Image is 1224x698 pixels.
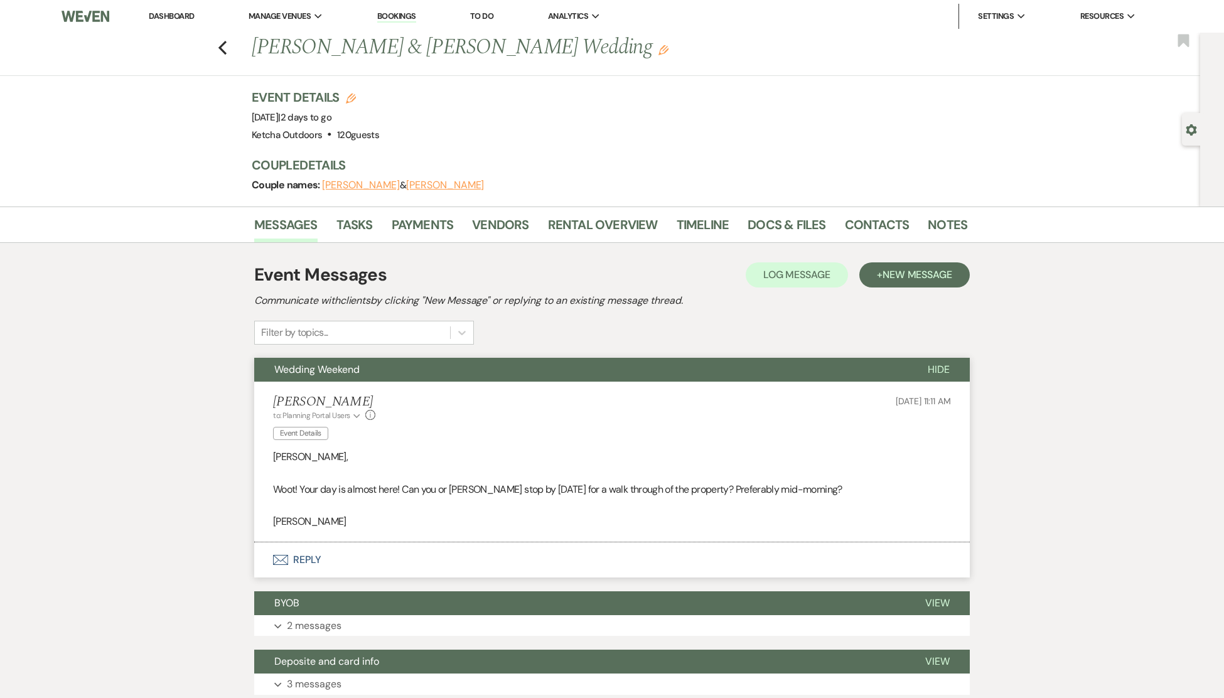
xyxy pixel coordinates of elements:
[252,129,322,141] span: Ketcha Outdoors
[406,180,484,190] button: [PERSON_NAME]
[252,111,331,124] span: [DATE]
[1186,123,1197,135] button: Open lead details
[254,615,970,636] button: 2 messages
[273,394,375,410] h5: [PERSON_NAME]
[254,542,970,577] button: Reply
[928,215,967,242] a: Notes
[677,215,729,242] a: Timeline
[274,596,299,609] span: BYOB
[908,358,970,382] button: Hide
[274,363,360,376] span: Wedding Weekend
[273,411,350,421] span: to: Planning Portal Users
[905,650,970,674] button: View
[274,655,379,668] span: Deposite and card info
[149,11,194,21] a: Dashboard
[252,89,379,106] h3: Event Details
[928,363,950,376] span: Hide
[472,215,529,242] a: Vendors
[322,180,400,190] button: [PERSON_NAME]
[925,655,950,668] span: View
[658,44,668,55] button: Edit
[273,449,951,465] p: [PERSON_NAME],
[254,358,908,382] button: Wedding Weekend
[548,215,658,242] a: Rental Overview
[859,262,970,287] button: +New Message
[252,156,955,174] h3: Couple Details
[254,591,905,615] button: BYOB
[978,10,1014,23] span: Settings
[281,111,331,124] span: 2 days to go
[254,650,905,674] button: Deposite and card info
[254,262,387,288] h1: Event Messages
[748,215,825,242] a: Docs & Files
[470,11,493,21] a: To Do
[1080,10,1124,23] span: Resources
[62,3,110,30] img: Weven Logo
[337,129,379,141] span: 120 guests
[925,596,950,609] span: View
[254,293,970,308] h2: Communicate with clients by clicking "New Message" or replying to an existing message thread.
[261,325,328,340] div: Filter by topics...
[278,111,331,124] span: |
[746,262,848,287] button: Log Message
[273,410,362,421] button: to: Planning Portal Users
[254,674,970,695] button: 3 messages
[322,179,484,191] span: &
[392,215,454,242] a: Payments
[287,618,341,634] p: 2 messages
[254,215,318,242] a: Messages
[845,215,910,242] a: Contacts
[763,268,830,281] span: Log Message
[377,11,416,23] a: Bookings
[896,395,951,407] span: [DATE] 11:11 AM
[252,33,814,63] h1: [PERSON_NAME] & [PERSON_NAME] Wedding
[287,676,341,692] p: 3 messages
[273,427,328,440] span: Event Details
[548,10,588,23] span: Analytics
[336,215,373,242] a: Tasks
[883,268,952,281] span: New Message
[273,481,951,498] p: Woot! Your day is almost here! Can you or [PERSON_NAME] stop by [DATE] for a walk through of the ...
[249,10,311,23] span: Manage Venues
[905,591,970,615] button: View
[273,513,951,530] p: [PERSON_NAME]
[252,178,322,191] span: Couple names:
